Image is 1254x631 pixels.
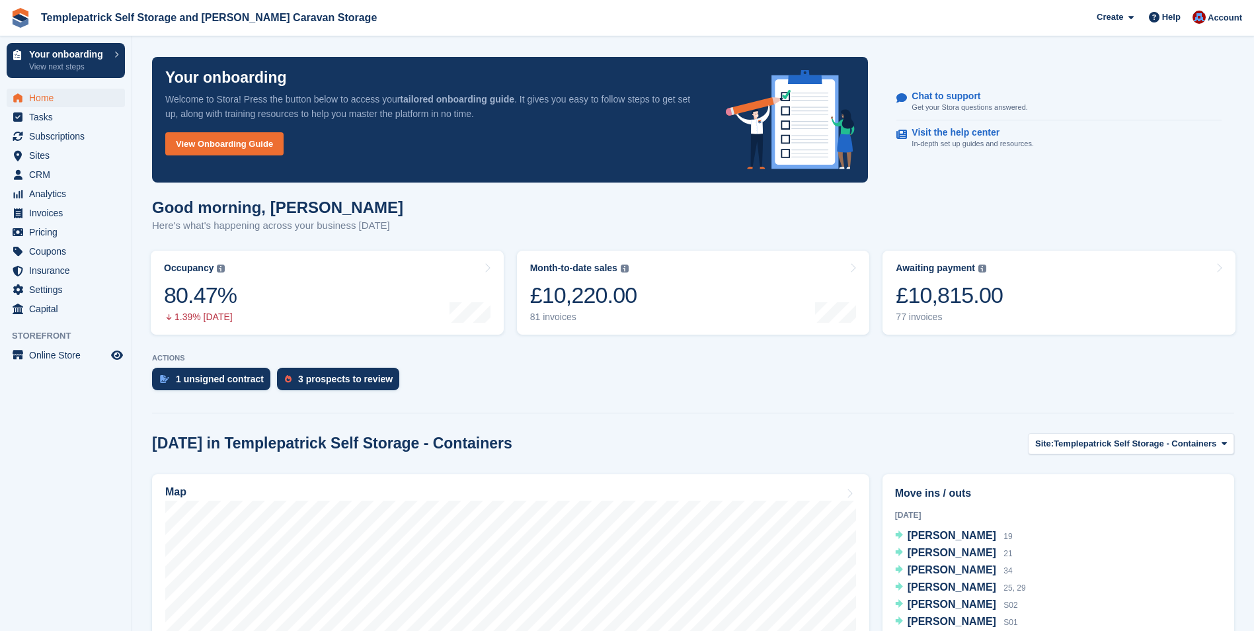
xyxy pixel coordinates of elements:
[895,597,1018,614] a: [PERSON_NAME] S02
[285,375,292,383] img: prospect-51fa495bee0391a8d652442698ab0144808aea92771e9ea1ae160a38d050c398.svg
[7,261,125,280] a: menu
[11,8,30,28] img: stora-icon-8386f47178a22dfd0bd8f6a31ec36ba5ce8667c1dd55bd0f319d3a0aa187defe.svg
[160,375,169,383] img: contract_signature_icon-13c848040528278c33f63329250d36e43548de30e8caae1d1a13099fd9432cc5.svg
[7,89,125,107] a: menu
[908,616,996,627] span: [PERSON_NAME]
[7,204,125,222] a: menu
[29,261,108,280] span: Insurance
[7,127,125,146] a: menu
[152,198,403,216] h1: Good morning, [PERSON_NAME]
[109,347,125,363] a: Preview store
[908,599,996,610] span: [PERSON_NAME]
[1028,433,1234,455] button: Site: Templepatrick Self Storage - Containers
[908,564,996,575] span: [PERSON_NAME]
[726,70,855,169] img: onboarding-info-6c161a55d2c0e0a8cae90662b2fe09162a5109e8cc188191df67fb4f79e88e88.svg
[1193,11,1206,24] img: Leigh
[29,108,108,126] span: Tasks
[176,374,264,384] div: 1 unsigned contract
[7,223,125,241] a: menu
[895,485,1222,501] h2: Move ins / outs
[7,146,125,165] a: menu
[1097,11,1123,24] span: Create
[908,581,996,593] span: [PERSON_NAME]
[29,146,108,165] span: Sites
[530,312,637,323] div: 81 invoices
[1003,618,1017,627] span: S01
[895,528,1013,545] a: [PERSON_NAME] 19
[530,282,637,309] div: £10,220.00
[896,84,1222,120] a: Chat to support Get your Stora questions answered.
[530,263,617,274] div: Month-to-date sales
[217,265,225,273] img: icon-info-grey-7440780725fd019a000dd9b08b2336e03edf1995a4989e88bcd33f0948082b44.svg
[1162,11,1181,24] span: Help
[165,486,186,498] h2: Map
[165,92,705,121] p: Welcome to Stora! Press the button below to access your . It gives you easy to follow steps to ge...
[165,70,287,85] p: Your onboarding
[912,91,1017,102] p: Chat to support
[1003,549,1012,558] span: 21
[164,312,237,323] div: 1.39% [DATE]
[1035,437,1054,450] span: Site:
[29,280,108,299] span: Settings
[7,165,125,184] a: menu
[895,579,1026,597] a: [PERSON_NAME] 25, 29
[152,218,403,233] p: Here's what's happening across your business [DATE]
[29,204,108,222] span: Invoices
[29,127,108,146] span: Subscriptions
[29,50,108,59] p: Your onboarding
[152,354,1234,362] p: ACTIONS
[7,300,125,318] a: menu
[29,242,108,261] span: Coupons
[164,263,214,274] div: Occupancy
[1054,437,1216,450] span: Templepatrick Self Storage - Containers
[151,251,504,335] a: Occupancy 80.47% 1.39% [DATE]
[895,545,1013,562] a: [PERSON_NAME] 21
[29,223,108,241] span: Pricing
[7,43,125,78] a: Your onboarding View next steps
[7,185,125,203] a: menu
[7,242,125,261] a: menu
[896,120,1222,156] a: Visit the help center In-depth set up guides and resources.
[36,7,382,28] a: Templepatrick Self Storage and [PERSON_NAME] Caravan Storage
[277,368,406,397] a: 3 prospects to review
[896,263,975,274] div: Awaiting payment
[29,165,108,184] span: CRM
[908,547,996,558] span: [PERSON_NAME]
[165,132,284,155] a: View Onboarding Guide
[7,108,125,126] a: menu
[7,346,125,364] a: menu
[7,280,125,299] a: menu
[1003,601,1017,610] span: S02
[12,329,132,343] span: Storefront
[1003,566,1012,575] span: 34
[895,509,1222,521] div: [DATE]
[908,530,996,541] span: [PERSON_NAME]
[1003,532,1012,541] span: 19
[152,368,277,397] a: 1 unsigned contract
[29,89,108,107] span: Home
[298,374,393,384] div: 3 prospects to review
[621,265,629,273] img: icon-info-grey-7440780725fd019a000dd9b08b2336e03edf1995a4989e88bcd33f0948082b44.svg
[895,562,1013,579] a: [PERSON_NAME] 34
[1208,11,1242,24] span: Account
[517,251,870,335] a: Month-to-date sales £10,220.00 81 invoices
[882,251,1235,335] a: Awaiting payment £10,815.00 77 invoices
[164,282,237,309] div: 80.47%
[152,435,512,452] h2: [DATE] in Templepatrick Self Storage - Containers
[896,282,1003,309] div: £10,815.00
[29,346,108,364] span: Online Store
[912,127,1023,138] p: Visit the help center
[1003,583,1025,593] span: 25, 29
[896,312,1003,323] div: 77 invoices
[29,185,108,203] span: Analytics
[912,102,1027,113] p: Get your Stora questions answered.
[978,265,986,273] img: icon-info-grey-7440780725fd019a000dd9b08b2336e03edf1995a4989e88bcd33f0948082b44.svg
[400,94,514,105] strong: tailored onboarding guide
[895,614,1018,631] a: [PERSON_NAME] S01
[29,61,108,73] p: View next steps
[912,138,1034,149] p: In-depth set up guides and resources.
[29,300,108,318] span: Capital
